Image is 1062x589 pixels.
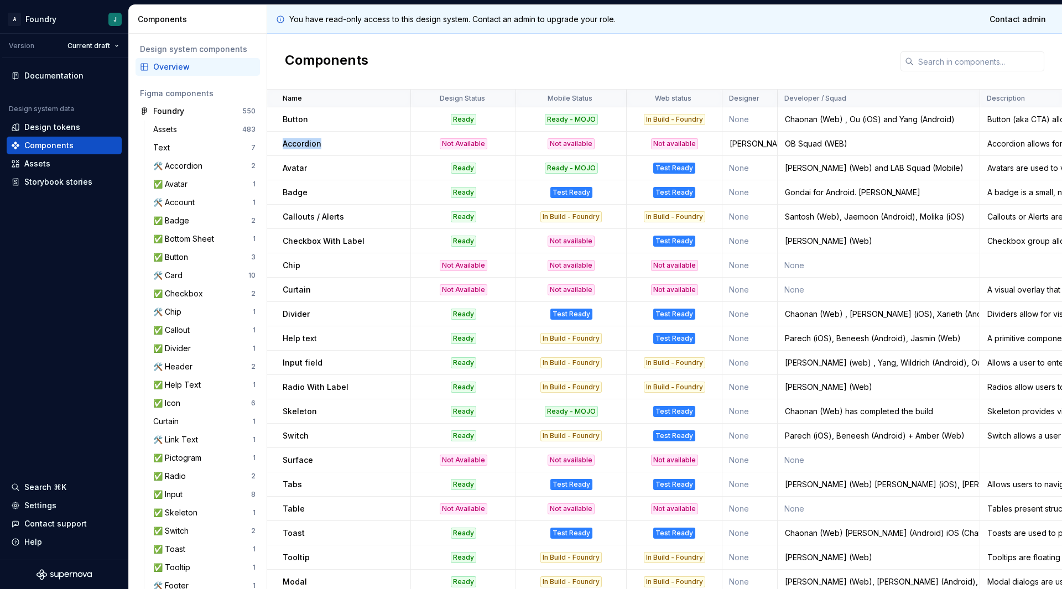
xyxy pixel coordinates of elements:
td: None [722,497,778,521]
button: Help [7,533,122,551]
a: ✅ Input8 [149,486,260,503]
div: Ready [451,114,476,125]
p: Avatar [283,163,307,174]
a: ✅ Divider1 [149,340,260,357]
div: Not Available [440,138,487,149]
input: Search in components... [914,51,1044,71]
td: None [722,229,778,253]
h2: Components [285,51,368,71]
a: Assets [7,155,122,173]
div: Not available [651,284,698,295]
a: Curtain1 [149,413,260,430]
a: Assets483 [149,121,260,138]
a: ✅ Avatar1 [149,175,260,193]
td: None [778,448,980,472]
a: ✅ Switch2 [149,522,260,540]
div: Test Ready [653,309,695,320]
p: Help text [283,333,317,344]
div: [PERSON_NAME] (Web), [PERSON_NAME] (Android), [PERSON_NAME] (iOS) [778,576,979,587]
div: 2 [251,161,256,170]
td: None [778,278,980,302]
div: Not available [651,455,698,466]
a: Storybook stories [7,173,122,191]
div: Contact support [24,518,87,529]
p: Design Status [440,94,485,103]
div: Parech (iOS), Beneesh (Android), Jasmin (Web) [778,333,979,344]
p: Callouts / Alerts [283,211,344,222]
div: In Build - Foundry [540,576,602,587]
p: Button [283,114,308,125]
div: Components [138,14,262,25]
div: In Build - Foundry [540,211,602,222]
a: 🛠️ Card10 [149,267,260,284]
a: Documentation [7,67,122,85]
div: Text [153,142,174,153]
div: 3 [251,253,256,262]
div: [PERSON_NAME] (Web) [778,236,979,247]
a: Settings [7,497,122,514]
div: Design system components [140,44,256,55]
td: None [722,521,778,545]
div: Ready [451,333,476,344]
div: In Build - Foundry [644,382,705,393]
svg: Supernova Logo [37,569,92,580]
p: Radio With Label [283,382,348,393]
a: ✅ Icon6 [149,394,260,412]
td: None [722,253,778,278]
div: In Build - Foundry [540,357,602,368]
a: Design tokens [7,118,122,136]
div: Ready - MOJO [545,406,598,417]
div: 1 [253,326,256,335]
div: Components [24,140,74,151]
div: Ready [451,430,476,441]
div: ✅ Pictogram [153,452,206,463]
td: None [722,399,778,424]
div: [PERSON_NAME] (Web) [778,382,979,393]
div: Ready [451,309,476,320]
div: Storybook stories [24,176,92,187]
div: Test Ready [550,309,592,320]
div: Search ⌘K [24,482,66,493]
td: None [722,156,778,180]
a: 🛠️ Account1 [149,194,260,211]
div: 1 [253,344,256,353]
td: None [722,302,778,326]
div: Assets [153,124,181,135]
div: 1 [253,180,256,189]
div: Help [24,536,42,548]
div: 1 [253,563,256,572]
div: In Build - Foundry [644,357,705,368]
div: 1 [253,435,256,444]
div: 1 [253,454,256,462]
div: Design tokens [24,122,80,133]
div: Test Ready [653,163,695,174]
a: Components [7,137,122,154]
div: Test Ready [653,406,695,417]
div: Ready - MOJO [545,163,598,174]
div: ✅ Checkbox [153,288,207,299]
div: Ready [451,528,476,539]
p: Curtain [283,284,311,295]
div: Version [9,41,34,50]
div: 🛠️ Link Text [153,434,202,445]
div: 1 [253,198,256,207]
a: ✅ Callout1 [149,321,260,339]
div: [PERSON_NAME] [723,138,777,149]
div: Not available [651,503,698,514]
div: In Build - Foundry [644,114,705,125]
div: In Build - Foundry [540,333,602,344]
div: Gondai for Android. [PERSON_NAME] [778,187,979,198]
div: [PERSON_NAME] (Web) [PERSON_NAME] (iOS), [PERSON_NAME] (Android) [778,479,979,490]
div: 1 [253,234,256,243]
p: Table [283,503,305,514]
a: Foundry550 [136,102,260,120]
div: Ready [451,552,476,563]
div: In Build - Foundry [540,552,602,563]
div: 🛠️ Accordion [153,160,207,171]
p: Input field [283,357,322,368]
div: ✅ Callout [153,325,194,336]
p: Modal [283,576,307,587]
div: 8 [251,490,256,499]
div: Test Ready [653,430,695,441]
div: J [113,15,117,24]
